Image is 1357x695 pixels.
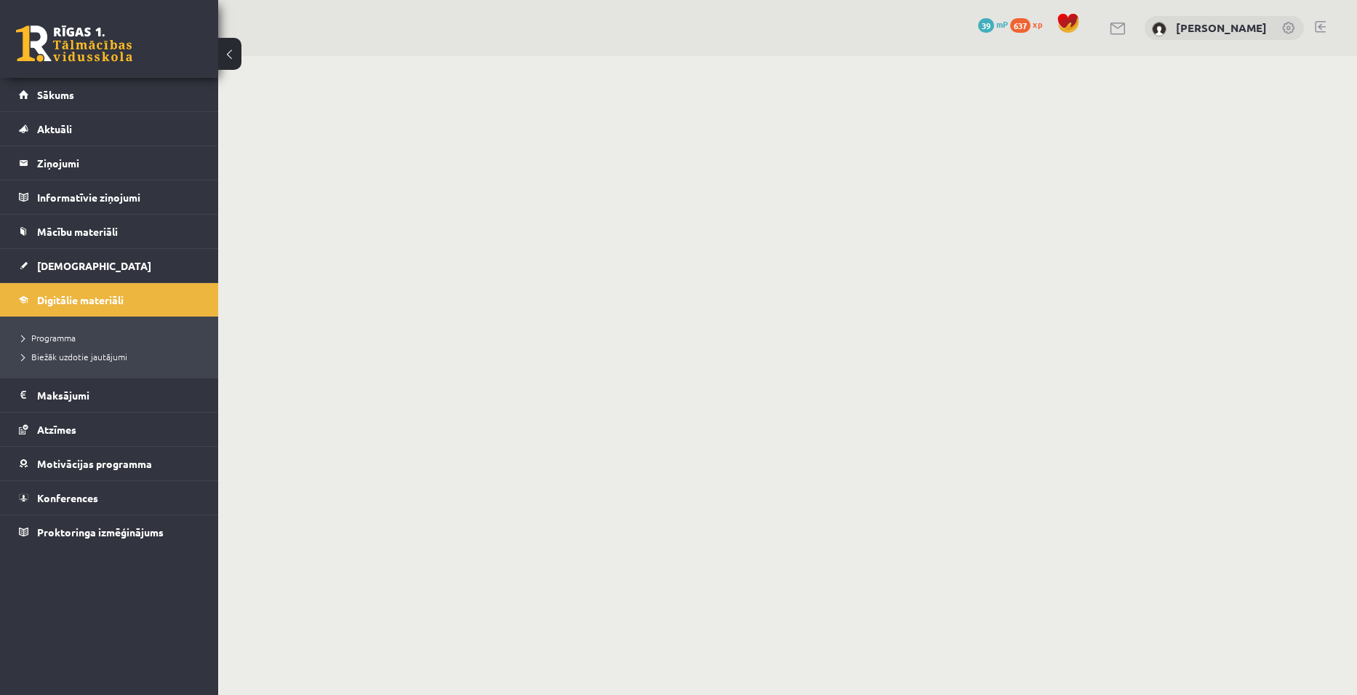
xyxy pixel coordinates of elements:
a: 637 xp [1010,18,1049,30]
span: Biežāk uzdotie jautājumi [22,351,127,362]
a: Konferences [19,481,200,515]
span: Digitālie materiāli [37,293,124,306]
span: Atzīmes [37,423,76,436]
span: Konferences [37,491,98,504]
a: Informatīvie ziņojumi [19,180,200,214]
span: Sākums [37,88,74,101]
a: [PERSON_NAME] [1176,20,1267,35]
img: Ieva Krūmiņa [1152,22,1166,36]
legend: Ziņojumi [37,146,200,180]
a: Ziņojumi [19,146,200,180]
a: Sākums [19,78,200,111]
legend: Informatīvie ziņojumi [37,180,200,214]
span: Proktoringa izmēģinājums [37,525,164,539]
a: Maksājumi [19,378,200,412]
span: Motivācijas programma [37,457,152,470]
a: Motivācijas programma [19,447,200,480]
span: 39 [978,18,994,33]
a: Atzīmes [19,413,200,446]
a: Digitālie materiāli [19,283,200,317]
a: Aktuāli [19,112,200,146]
a: [DEMOGRAPHIC_DATA] [19,249,200,282]
a: 39 mP [978,18,1008,30]
a: Rīgas 1. Tālmācības vidusskola [16,25,132,62]
legend: Maksājumi [37,378,200,412]
span: Mācību materiāli [37,225,118,238]
span: xp [1033,18,1042,30]
a: Mācību materiāli [19,215,200,248]
a: Biežāk uzdotie jautājumi [22,350,204,363]
span: 637 [1010,18,1030,33]
span: [DEMOGRAPHIC_DATA] [37,259,151,272]
a: Programma [22,331,204,344]
span: Aktuāli [37,122,72,135]
span: mP [996,18,1008,30]
span: Programma [22,332,76,343]
a: Proktoringa izmēģinājums [19,515,200,549]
